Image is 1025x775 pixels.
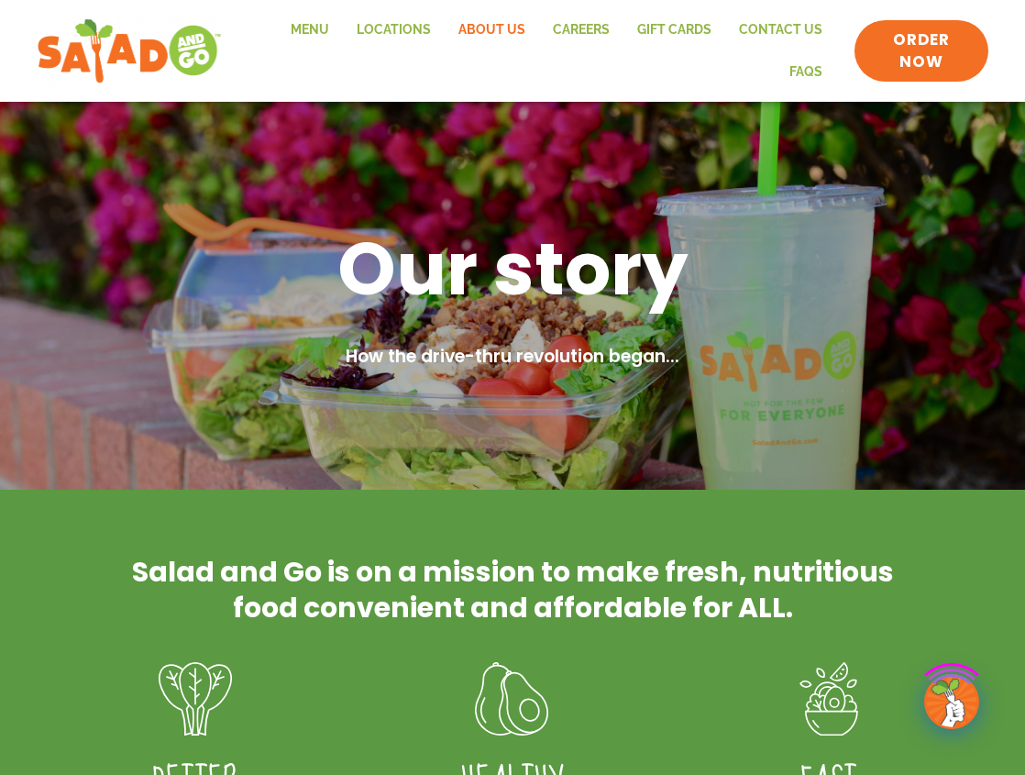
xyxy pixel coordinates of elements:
[37,15,222,88] img: new-SAG-logo-768×292
[343,9,445,51] a: Locations
[37,344,988,371] h2: How the drive-thru revolution began...
[240,9,835,93] nav: Menu
[776,51,836,94] a: FAQs
[854,20,988,83] a: ORDER NOW
[277,9,343,51] a: Menu
[539,9,623,51] a: Careers
[623,9,725,51] a: GIFT CARDS
[37,221,988,316] h1: Our story
[725,9,836,51] a: Contact Us
[445,9,539,51] a: About Us
[873,29,970,73] span: ORDER NOW
[127,554,898,626] h2: Salad and Go is on a mission to make fresh, nutritious food convenient and affordable for ALL.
